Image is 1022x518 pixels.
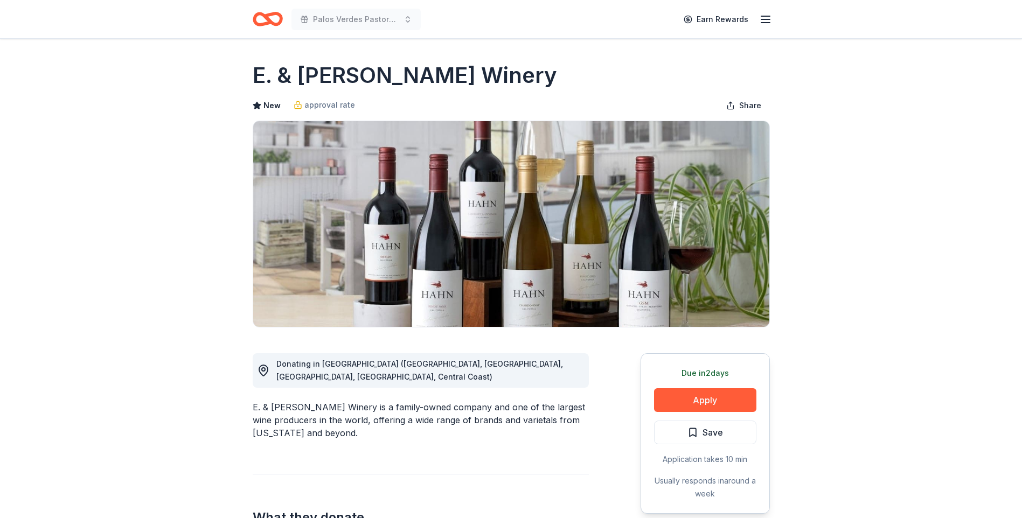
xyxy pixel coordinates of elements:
[291,9,421,30] button: Palos Verdes Pastoral 2025
[313,13,399,26] span: Palos Verdes Pastoral 2025
[253,60,557,90] h1: E. & [PERSON_NAME] Winery
[276,359,563,381] span: Donating in [GEOGRAPHIC_DATA] ([GEOGRAPHIC_DATA], [GEOGRAPHIC_DATA], [GEOGRAPHIC_DATA], [GEOGRAPH...
[263,99,281,112] span: New
[253,121,769,327] img: Image for E. & J. Gallo Winery
[654,367,756,380] div: Due in 2 days
[253,401,589,439] div: E. & [PERSON_NAME] Winery is a family-owned company and one of the largest wine producers in the ...
[294,99,355,111] a: approval rate
[304,99,355,111] span: approval rate
[654,453,756,466] div: Application takes 10 min
[677,10,755,29] a: Earn Rewards
[253,6,283,32] a: Home
[739,99,761,112] span: Share
[654,421,756,444] button: Save
[654,474,756,500] div: Usually responds in around a week
[703,425,723,439] span: Save
[718,95,770,116] button: Share
[654,388,756,412] button: Apply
